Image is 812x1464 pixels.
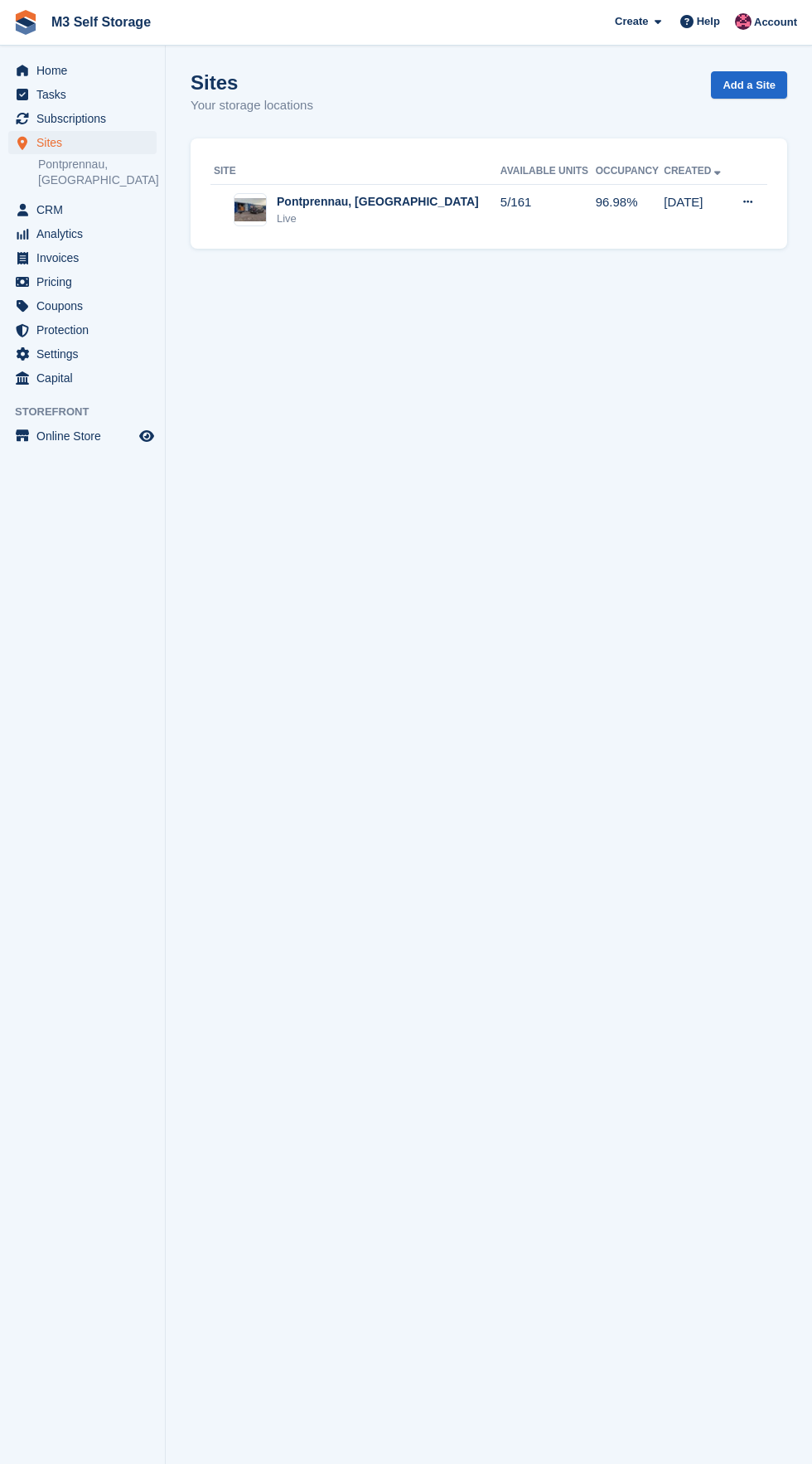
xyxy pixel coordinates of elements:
a: menu [8,342,157,366]
span: Capital [36,366,136,390]
th: Site [210,158,500,185]
span: Home [36,59,136,82]
a: menu [8,270,157,293]
div: Live [277,211,479,227]
a: menu [8,131,157,154]
span: Invoices [36,246,136,269]
td: 96.98% [596,184,665,235]
span: Coupons [36,294,136,318]
a: menu [8,222,157,245]
a: Pontprennau, [GEOGRAPHIC_DATA] [38,157,157,188]
span: Tasks [36,83,136,106]
a: Created [664,165,724,177]
span: Settings [36,342,136,366]
span: Sites [36,131,136,154]
a: menu [8,59,157,82]
a: menu [8,83,157,106]
th: Available Units [500,158,596,185]
td: 5/161 [500,184,596,235]
a: Preview store [137,426,157,446]
a: menu [8,107,157,130]
span: Create [615,13,648,30]
a: menu [8,424,157,448]
td: [DATE] [664,184,729,235]
span: Analytics [36,222,136,245]
a: menu [8,366,157,390]
a: menu [8,318,157,342]
span: Account [754,14,797,31]
p: Your storage locations [191,96,313,115]
span: Help [697,13,720,30]
span: CRM [36,198,136,221]
img: stora-icon-8386f47178a22dfd0bd8f6a31ec36ba5ce8667c1dd55bd0f319d3a0aa187defe.svg [13,10,38,35]
div: Pontprennau, [GEOGRAPHIC_DATA] [277,193,479,211]
span: Pricing [36,270,136,293]
a: Add a Site [711,71,787,99]
a: menu [8,246,157,269]
a: menu [8,198,157,221]
span: Online Store [36,424,136,448]
a: menu [8,294,157,318]
a: M3 Self Storage [45,8,157,36]
span: Protection [36,318,136,342]
th: Occupancy [596,158,665,185]
img: Nick Jones [735,13,752,30]
h1: Sites [191,71,313,94]
img: Image of Pontprennau, Cardiff site [234,198,266,222]
span: Subscriptions [36,107,136,130]
span: Storefront [15,404,165,420]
